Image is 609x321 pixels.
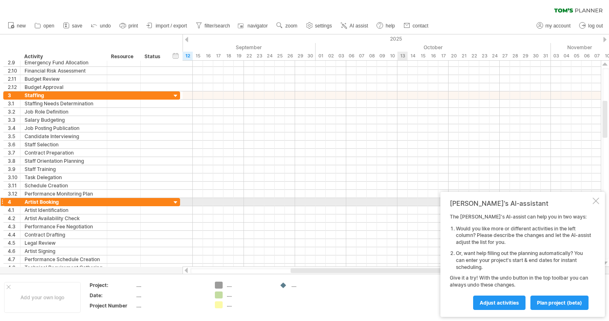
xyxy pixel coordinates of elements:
span: filter/search [205,23,230,29]
div: Friday, 7 November 2025 [592,52,602,60]
div: Tuesday, 21 October 2025 [459,52,469,60]
div: Tuesday, 23 September 2025 [254,52,264,60]
div: October 2025 [316,43,551,52]
div: Staff Orientation Planning [25,157,103,165]
div: 3.11 [8,182,20,189]
div: Tuesday, 30 September 2025 [305,52,316,60]
div: Budget Review [25,75,103,83]
div: 4.5 [8,239,20,247]
div: Tuesday, 16 September 2025 [203,52,213,60]
a: filter/search [194,20,232,31]
span: new [17,23,26,29]
div: Add your own logo [4,282,81,313]
div: Monday, 3 November 2025 [551,52,561,60]
div: 3 [8,91,20,99]
div: The [PERSON_NAME]'s AI-assist can help you in two ways: Give it a try! With the undo button in th... [450,214,591,310]
a: undo [89,20,113,31]
div: Tuesday, 4 November 2025 [561,52,571,60]
div: Performance Fee Negotiation [25,223,103,230]
span: plan project (beta) [537,300,582,306]
div: Wednesday, 5 November 2025 [571,52,582,60]
span: help [386,23,395,29]
div: Emergency Fund Allocation [25,59,103,66]
span: zoom [285,23,297,29]
div: 3.4 [8,124,20,132]
div: Activity [24,52,102,61]
a: new [6,20,28,31]
div: [PERSON_NAME]'s AI-assistant [450,199,591,207]
div: .... [291,282,336,289]
a: import / export [144,20,189,31]
div: Status [144,52,162,61]
div: Friday, 24 October 2025 [489,52,500,60]
div: Tuesday, 14 October 2025 [408,52,418,60]
div: Contract Drafting [25,231,103,239]
div: Friday, 10 October 2025 [387,52,397,60]
div: Technical Requirement Gathering [25,264,103,271]
span: log out [588,23,603,29]
li: Or, want help filling out the planning automatically? You can enter your project's start & end da... [456,250,591,271]
a: print [117,20,140,31]
div: 4.4 [8,231,20,239]
div: .... [227,291,271,298]
div: Wednesday, 24 September 2025 [264,52,275,60]
div: Performance Schedule Creation [25,255,103,263]
a: navigator [237,20,270,31]
a: contact [401,20,431,31]
div: Candidate Interviewing [25,132,103,140]
div: Monday, 20 October 2025 [449,52,459,60]
div: Monday, 22 September 2025 [244,52,254,60]
div: Tuesday, 28 October 2025 [510,52,520,60]
div: Wednesday, 8 October 2025 [367,52,377,60]
div: 3.9 [8,165,20,173]
li: Would you like more or different activities in the left column? Please describe the changes and l... [456,225,591,246]
div: Thursday, 6 November 2025 [582,52,592,60]
div: Monday, 6 October 2025 [346,52,356,60]
div: Thursday, 23 October 2025 [479,52,489,60]
div: .... [227,301,271,308]
div: 4.1 [8,206,20,214]
span: navigator [248,23,268,29]
span: my account [546,23,571,29]
div: Monday, 29 September 2025 [295,52,305,60]
div: Job Role Definition [25,108,103,116]
div: Friday, 26 September 2025 [285,52,295,60]
div: 2.11 [8,75,20,83]
div: 4.7 [8,255,20,263]
div: Wednesday, 29 October 2025 [520,52,530,60]
div: Friday, 3 October 2025 [336,52,346,60]
div: 3.7 [8,149,20,157]
div: Monday, 27 October 2025 [500,52,510,60]
div: 4.2 [8,214,20,222]
span: contact [413,23,429,29]
div: Task Delegation [25,173,103,181]
span: save [72,23,82,29]
span: AI assist [350,23,368,29]
div: Artist Booking [25,198,103,206]
div: 3.6 [8,141,20,148]
div: Thursday, 16 October 2025 [428,52,438,60]
div: Monday, 15 September 2025 [193,52,203,60]
div: Thursday, 18 September 2025 [223,52,234,60]
div: Legal Review [25,239,103,247]
div: Thursday, 2 October 2025 [326,52,336,60]
div: Wednesday, 22 October 2025 [469,52,479,60]
div: 3.5 [8,132,20,140]
div: Schedule Creation [25,182,103,189]
div: 2.12 [8,83,20,91]
div: Salary Budgeting [25,116,103,124]
div: Contract Preparation [25,149,103,157]
div: 3.3 [8,116,20,124]
div: Budget Approval [25,83,103,91]
div: 2.9 [8,59,20,66]
div: 4.6 [8,247,20,255]
div: Staff Training [25,165,103,173]
span: print [129,23,138,29]
div: Date: [90,292,135,299]
a: my account [535,20,573,31]
div: Friday, 12 September 2025 [183,52,193,60]
div: .... [136,302,205,309]
div: September 2025 [90,43,316,52]
span: open [43,23,54,29]
span: import / export [156,23,187,29]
